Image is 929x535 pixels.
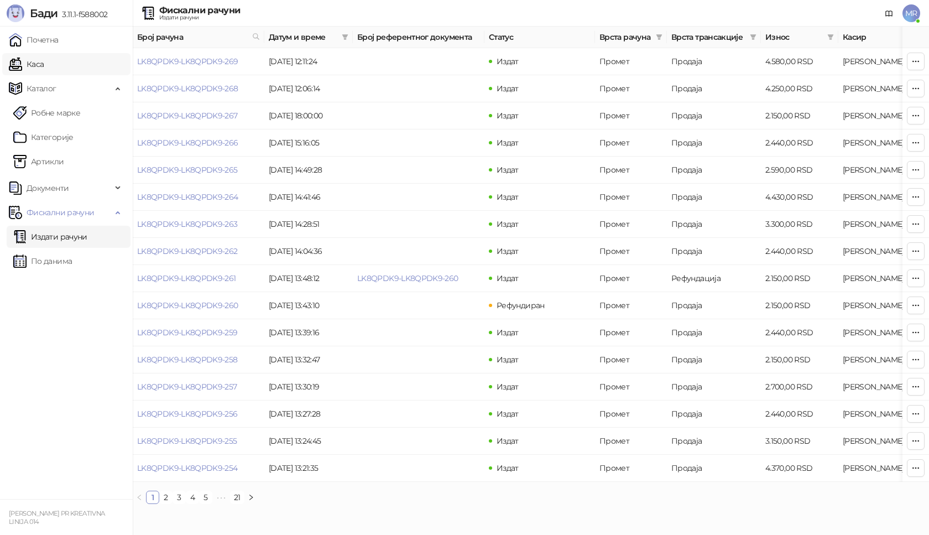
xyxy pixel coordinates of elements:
[761,238,838,265] td: 2.440,00 RSD
[595,48,667,75] td: Промет
[133,455,264,482] td: LK8QPDK9-LK8QPDK9-254
[656,34,662,40] span: filter
[880,4,898,22] a: Документација
[133,491,146,504] li: Претходна страна
[137,463,238,473] a: LK8QPDK9-LK8QPDK9-254
[248,494,254,501] span: right
[13,250,72,272] a: По данима
[497,219,519,229] span: Издат
[595,75,667,102] td: Промет
[137,246,238,256] a: LK8QPDK9-LK8QPDK9-262
[133,157,264,184] td: LK8QPDK9-LK8QPDK9-265
[902,4,920,22] span: MR
[133,373,264,401] td: LK8QPDK9-LK8QPDK9-257
[264,48,353,75] td: [DATE] 12:11:24
[231,491,244,503] a: 21
[595,428,667,455] td: Промет
[595,401,667,428] td: Промет
[667,102,761,129] td: Продаја
[269,31,337,43] span: Датум и време
[497,192,519,202] span: Издат
[133,238,264,265] td: LK8QPDK9-LK8QPDK9-262
[484,27,595,48] th: Статус
[173,491,185,503] a: 3
[497,409,519,419] span: Издат
[264,265,353,292] td: [DATE] 13:48:12
[595,184,667,211] td: Промет
[667,401,761,428] td: Продаја
[761,157,838,184] td: 2.590,00 RSD
[133,319,264,346] td: LK8QPDK9-LK8QPDK9-259
[133,491,146,504] button: left
[667,319,761,346] td: Продаја
[497,84,519,94] span: Издат
[497,138,519,148] span: Издат
[137,138,238,148] a: LK8QPDK9-LK8QPDK9-266
[599,31,651,43] span: Врста рачуна
[137,165,238,175] a: LK8QPDK9-LK8QPDK9-265
[212,491,230,504] span: •••
[159,491,173,504] li: 2
[264,292,353,319] td: [DATE] 13:43:10
[595,211,667,238] td: Промет
[137,219,238,229] a: LK8QPDK9-LK8QPDK9-263
[7,4,24,22] img: Logo
[159,6,240,15] div: Фискални рачуни
[137,56,238,66] a: LK8QPDK9-LK8QPDK9-269
[133,75,264,102] td: LK8QPDK9-LK8QPDK9-268
[750,34,756,40] span: filter
[137,355,238,365] a: LK8QPDK9-LK8QPDK9-258
[137,111,238,121] a: LK8QPDK9-LK8QPDK9-267
[133,265,264,292] td: LK8QPDK9-LK8QPDK9-261
[761,373,838,401] td: 2.700,00 RSD
[497,355,519,365] span: Издат
[595,102,667,129] td: Промет
[133,428,264,455] td: LK8QPDK9-LK8QPDK9-255
[133,211,264,238] td: LK8QPDK9-LK8QPDK9-263
[497,300,545,310] span: Рефундиран
[264,401,353,428] td: [DATE] 13:27:28
[595,157,667,184] td: Промет
[667,346,761,373] td: Продаја
[133,48,264,75] td: LK8QPDK9-LK8QPDK9-269
[497,328,519,337] span: Издат
[595,455,667,482] td: Промет
[264,157,353,184] td: [DATE] 14:49:28
[761,211,838,238] td: 3.300,00 RSD
[212,491,230,504] li: Следећих 5 Страна
[27,201,94,224] span: Фискални рачуни
[595,265,667,292] td: Промет
[654,29,665,45] span: filter
[340,29,351,45] span: filter
[595,292,667,319] td: Промет
[160,491,172,503] a: 2
[497,382,519,392] span: Издат
[667,157,761,184] td: Продаја
[667,75,761,102] td: Продаја
[667,184,761,211] td: Продаја
[137,192,238,202] a: LK8QPDK9-LK8QPDK9-264
[27,77,56,100] span: Каталог
[136,494,143,501] span: left
[667,48,761,75] td: Продаја
[342,34,348,40] span: filter
[199,491,212,504] li: 5
[595,238,667,265] td: Промет
[264,102,353,129] td: [DATE] 18:00:00
[230,491,244,504] li: 21
[761,346,838,373] td: 2.150,00 RSD
[761,102,838,129] td: 2.150,00 RSD
[497,165,519,175] span: Издат
[13,126,74,148] a: Категорије
[58,9,107,19] span: 3.11.1-f588002
[137,409,238,419] a: LK8QPDK9-LK8QPDK9-256
[264,346,353,373] td: [DATE] 13:32:47
[671,31,745,43] span: Врста трансакције
[186,491,199,504] li: 4
[827,34,834,40] span: filter
[595,373,667,401] td: Промет
[137,382,237,392] a: LK8QPDK9-LK8QPDK9-257
[30,7,58,20] span: Бади
[133,27,264,48] th: Број рачуна
[761,184,838,211] td: 4.430,00 RSD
